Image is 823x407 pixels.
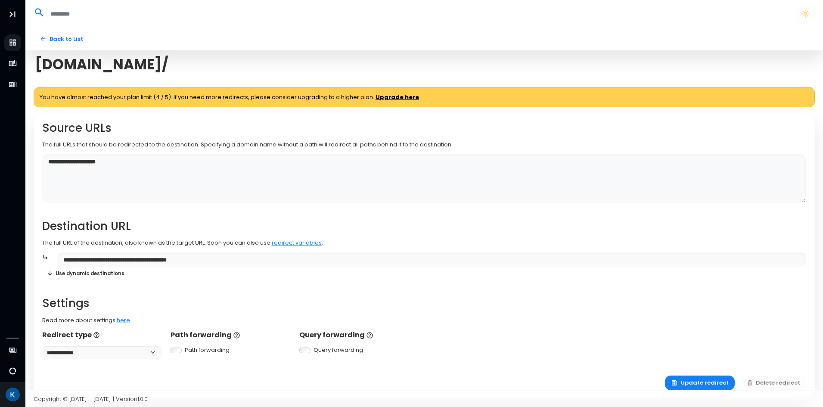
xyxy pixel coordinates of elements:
[42,140,807,149] p: The full URLs that should be redirected to the destination. Specifying a domain name without a pa...
[42,330,162,340] p: Redirect type
[35,56,168,73] span: [DOMAIN_NAME]/
[42,316,807,325] p: Read more about settings .
[42,297,807,310] h2: Settings
[314,346,363,354] label: Query forwarding
[42,267,130,280] button: Use dynamic destinations
[171,330,291,340] p: Path forwarding
[185,346,230,354] label: Path forwarding
[34,395,148,403] span: Copyright © [DATE] - [DATE] | Version 1.0.0
[299,330,419,340] p: Query forwarding
[42,220,807,233] h2: Destination URL
[376,93,419,102] a: Upgrade here
[6,388,20,402] img: Avatar
[34,31,89,47] a: Back to List
[34,87,815,108] div: You have almost reached your plan limit (4 / 5). If you need more redirects, please consider upgr...
[665,376,735,391] button: Update redirect
[740,376,807,391] button: Delete redirect
[4,6,21,22] button: Toggle Aside
[272,239,322,247] a: redirect variables
[117,316,130,324] a: here
[42,239,807,247] p: The full URL of the destination, also known as the target URL. Soon you can also use .
[42,121,807,135] h2: Source URLs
